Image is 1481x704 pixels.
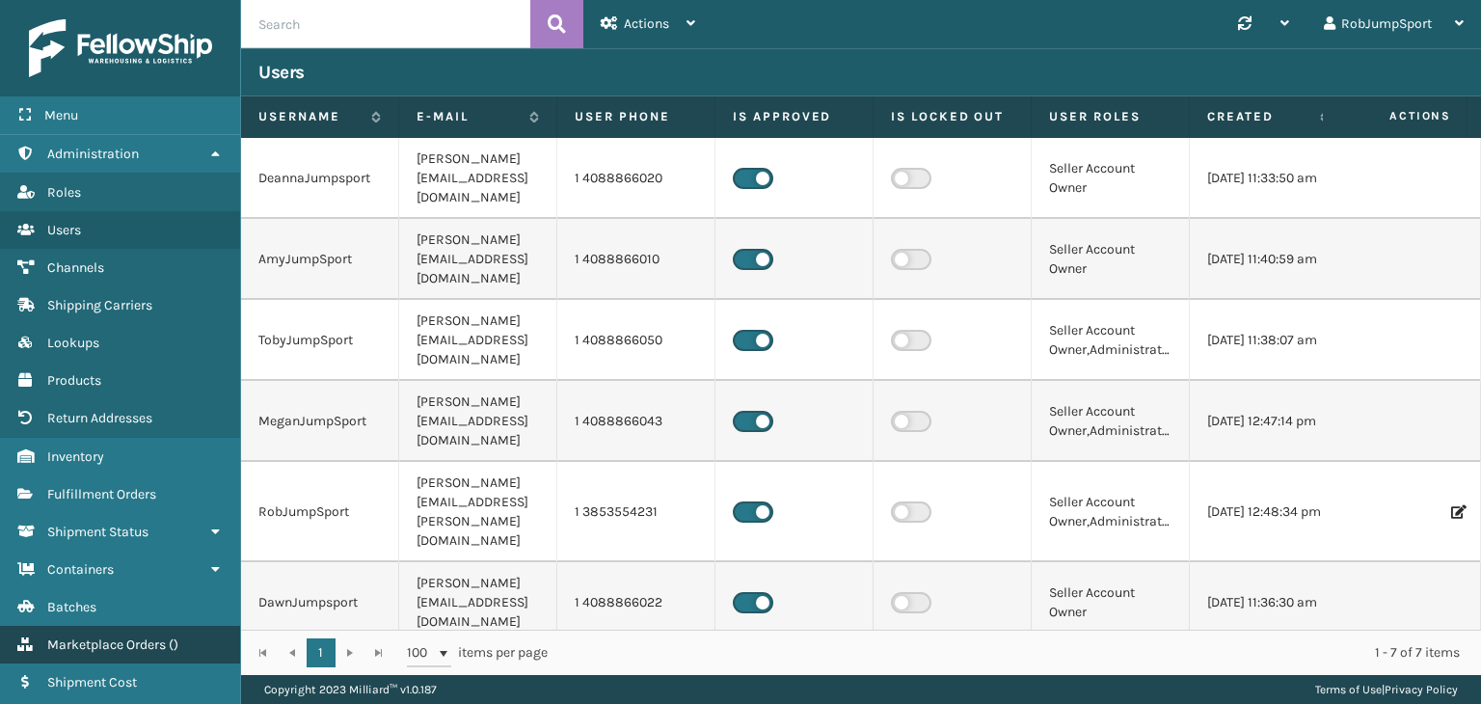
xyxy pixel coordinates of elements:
td: Seller Account Owner,Administrators [1032,462,1190,562]
label: Username [258,108,362,125]
span: Marketplace Orders [47,636,166,653]
span: Actions [1329,100,1463,132]
td: [PERSON_NAME][EMAIL_ADDRESS][DOMAIN_NAME] [399,219,557,300]
span: Containers [47,561,114,578]
span: Batches [47,599,96,615]
a: Privacy Policy [1385,683,1458,696]
span: Products [47,372,101,389]
td: Seller Account Owner [1032,219,1190,300]
i: Edit [1451,505,1463,519]
td: [DATE] 11:36:30 am [1190,562,1348,643]
label: Is Approved [733,108,855,125]
td: 1 4088866022 [557,562,715,643]
span: Shipment Cost [47,674,137,690]
span: Actions [624,15,669,32]
span: Administration [47,146,139,162]
td: 1 4088866010 [557,219,715,300]
td: Seller Account Owner [1032,562,1190,643]
span: Menu [44,107,78,123]
td: RobJumpSport [241,462,399,562]
a: 1 [307,638,336,667]
div: 1 - 7 of 7 items [575,643,1460,663]
span: Fulfillment Orders [47,486,156,502]
td: 1 4088866043 [557,381,715,462]
td: Seller Account Owner,Administrators [1032,300,1190,381]
span: ( ) [169,636,178,653]
label: Created [1207,108,1310,125]
span: Roles [47,184,81,201]
td: [DATE] 12:48:34 pm [1190,462,1348,562]
td: [PERSON_NAME][EMAIL_ADDRESS][DOMAIN_NAME] [399,562,557,643]
td: [DATE] 12:47:14 pm [1190,381,1348,462]
td: AmyJumpSport [241,219,399,300]
span: 100 [407,643,436,663]
label: E-mail [417,108,520,125]
td: Seller Account Owner,Administrators [1032,381,1190,462]
img: logo [29,19,212,77]
td: [PERSON_NAME][EMAIL_ADDRESS][DOMAIN_NAME] [399,381,557,462]
label: User phone [575,108,697,125]
td: TobyJumpSport [241,300,399,381]
span: Channels [47,259,104,276]
div: | [1315,675,1458,704]
td: [DATE] 11:40:59 am [1190,219,1348,300]
td: 1 3853554231 [557,462,715,562]
td: DeannaJumpsport [241,138,399,219]
td: DawnJumpsport [241,562,399,643]
span: Return Addresses [47,410,152,426]
span: items per page [407,638,548,667]
td: [PERSON_NAME][EMAIL_ADDRESS][DOMAIN_NAME] [399,138,557,219]
td: 1 4088866050 [557,300,715,381]
td: [PERSON_NAME][EMAIL_ADDRESS][DOMAIN_NAME] [399,300,557,381]
span: Inventory [47,448,104,465]
a: Terms of Use [1315,683,1382,696]
p: Copyright 2023 Milliard™ v 1.0.187 [264,675,437,704]
span: Shipping Carriers [47,297,152,313]
label: User Roles [1049,108,1171,125]
td: [DATE] 11:38:07 am [1190,300,1348,381]
td: Seller Account Owner [1032,138,1190,219]
td: 1 4088866020 [557,138,715,219]
td: MeganJumpSport [241,381,399,462]
span: Shipment Status [47,524,148,540]
td: [DATE] 11:33:50 am [1190,138,1348,219]
td: [PERSON_NAME][EMAIL_ADDRESS][PERSON_NAME][DOMAIN_NAME] [399,462,557,562]
h3: Users [258,61,305,84]
label: Is Locked Out [891,108,1013,125]
span: Users [47,222,81,238]
span: Lookups [47,335,99,351]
